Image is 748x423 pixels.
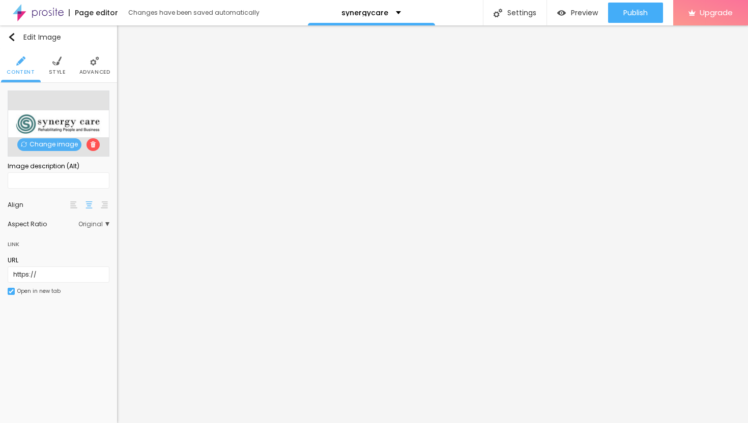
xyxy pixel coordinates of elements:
[8,33,16,41] img: Icone
[8,162,109,171] div: Image description (Alt)
[608,3,663,23] button: Publish
[69,9,118,16] div: Page editor
[494,9,502,17] img: Icone
[117,25,748,423] iframe: Editor
[341,9,388,16] p: synergycare
[52,56,62,66] img: Icone
[8,202,69,208] div: Align
[101,201,108,208] img: paragraph-right-align.svg
[90,141,96,147] img: Icone
[7,70,35,75] span: Content
[49,70,66,75] span: Style
[70,201,77,208] img: paragraph-left-align.svg
[21,141,27,147] img: Icone
[557,9,566,17] img: view-1.svg
[16,56,25,66] img: Icone
[128,10,260,16] div: Changes have been saved automatically
[547,3,608,23] button: Preview
[623,9,648,17] span: Publish
[17,289,61,294] div: Open in new tab
[8,33,61,41] div: Edit Image
[8,238,19,250] div: Link
[8,256,109,265] div: URL
[85,201,93,208] img: paragraph-center-align.svg
[8,232,109,251] div: Link
[700,8,733,17] span: Upgrade
[8,221,78,227] div: Aspect Ratio
[9,289,14,294] img: Icone
[17,138,81,151] span: Change image
[90,56,99,66] img: Icone
[571,9,598,17] span: Preview
[79,70,110,75] span: Advanced
[78,221,109,227] span: Original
